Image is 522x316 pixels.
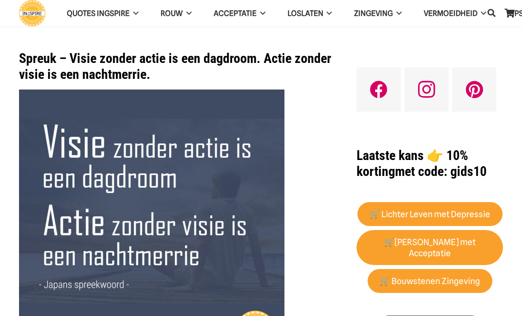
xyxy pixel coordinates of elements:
[384,237,476,258] strong: 🛒[PERSON_NAME] met Acceptatie
[161,9,183,18] span: ROUW
[404,67,449,112] a: Instagram
[203,2,276,25] a: Acceptatie
[19,51,334,82] h1: Spreuk – Visie zonder actie is een dagdroom. Actie zonder visie is een nachtmerrie.
[276,2,343,25] a: Loslaten
[357,148,503,179] h1: met code: gids10
[357,202,503,226] a: 🛒 Lichter Leven met Depressie
[368,269,492,293] a: 🛒 Bouwstenen Zingeving
[483,3,500,24] a: Zoeken
[424,9,477,18] span: VERMOEIDHEID
[357,67,401,112] a: Facebook
[214,9,257,18] span: Acceptatie
[380,276,480,286] strong: 🛒 Bouwstenen Zingeving
[56,2,150,25] a: QUOTES INGSPIRE
[150,2,203,25] a: ROUW
[369,209,490,219] strong: 🛒 Lichter Leven met Depressie
[357,148,468,179] strong: Laatste kans 👉 10% korting
[343,2,413,25] a: Zingeving
[67,9,130,18] span: QUOTES INGSPIRE
[413,2,497,25] a: VERMOEIDHEID
[357,230,503,265] a: 🛒[PERSON_NAME] met Acceptatie
[354,9,393,18] span: Zingeving
[452,67,496,112] a: Pinterest
[288,9,323,18] span: Loslaten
